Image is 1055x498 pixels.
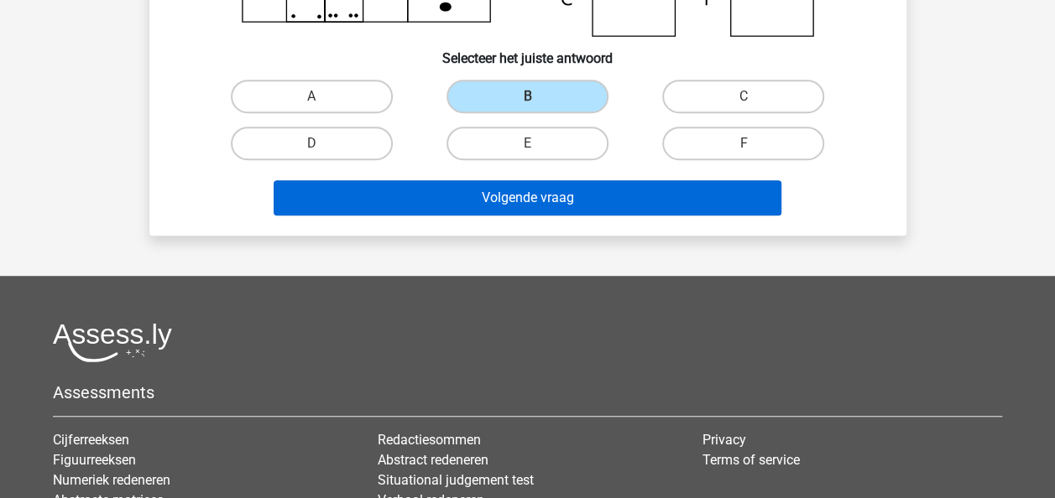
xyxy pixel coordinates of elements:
[447,80,608,113] label: B
[378,452,488,468] a: Abstract redeneren
[53,472,170,488] a: Numeriek redeneren
[231,80,393,113] label: A
[662,127,824,160] label: F
[53,323,172,362] img: Assessly logo
[702,452,800,468] a: Terms of service
[447,127,608,160] label: E
[378,432,481,448] a: Redactiesommen
[378,472,534,488] a: Situational judgement test
[53,452,136,468] a: Figuurreeksen
[176,37,880,66] h6: Selecteer het juiste antwoord
[53,382,1002,402] h5: Assessments
[53,432,129,448] a: Cijferreeksen
[662,80,824,113] label: C
[231,127,393,160] label: D
[274,180,781,215] button: Volgende vraag
[702,432,746,448] a: Privacy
